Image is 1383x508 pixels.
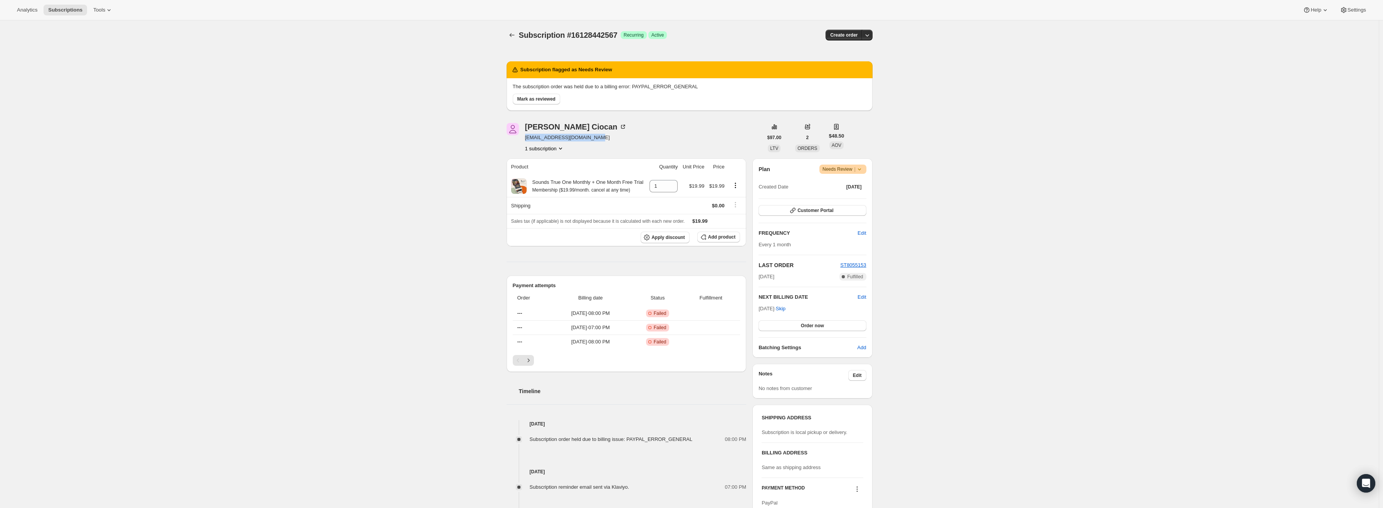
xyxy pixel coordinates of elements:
[641,232,690,243] button: Apply discount
[709,183,725,189] span: $19.99
[829,132,844,140] span: $48.50
[762,464,821,470] span: Same as shipping address
[729,200,742,209] button: Shipping actions
[89,5,117,15] button: Tools
[822,165,863,173] span: Needs Review
[762,414,863,422] h3: SHIPPING ADDRESS
[17,7,37,13] span: Analytics
[48,7,82,13] span: Subscriptions
[842,182,866,192] button: [DATE]
[530,436,693,442] span: Subscription order held due to billing issue: PAYPAL_ERROR_GENERAL
[797,207,833,214] span: Customer Portal
[853,372,862,378] span: Edit
[507,158,647,175] th: Product
[853,341,871,354] button: Add
[511,219,685,224] span: Sales tax (if applicable) is not displayed because it is calculated with each new order.
[520,66,612,74] h2: Subscription flagged as Needs Review
[832,143,841,148] span: AOV
[848,370,866,381] button: Edit
[527,178,644,194] div: Sounds True One Monthly + One Month Free Trial
[854,166,855,172] span: |
[759,229,858,237] h2: FREQUENCY
[689,183,705,189] span: $19.99
[530,484,629,490] span: Subscription reminder email sent via Klaviyo.
[763,132,786,143] button: $97.00
[712,203,725,209] span: $0.00
[776,305,785,313] span: Skip
[513,355,740,366] nav: Pagination
[762,500,777,506] span: PayPal
[517,339,522,345] span: ---
[651,32,664,38] span: Active
[1298,5,1333,15] button: Help
[840,262,866,268] a: ST8055153
[801,323,824,329] span: Order now
[725,483,747,491] span: 07:00 PM
[507,197,647,214] th: Shipping
[759,293,858,301] h2: NEXT BILLING DATE
[517,325,522,330] span: ---
[759,205,866,216] button: Customer Portal
[759,273,774,281] span: [DATE]
[686,294,736,302] span: Fulfillment
[654,339,666,345] span: Failed
[552,338,629,346] span: [DATE] · 08:00 PM
[552,310,629,317] span: [DATE] · 08:00 PM
[44,5,87,15] button: Subscriptions
[759,370,848,381] h3: Notes
[552,294,629,302] span: Billing date
[647,158,680,175] th: Quantity
[654,325,666,331] span: Failed
[525,123,627,131] div: [PERSON_NAME] Ciocan
[519,387,747,395] h2: Timeline
[651,234,685,241] span: Apply discount
[759,320,866,331] button: Order now
[513,289,550,306] th: Order
[759,385,812,391] span: No notes from customer
[525,134,627,141] span: [EMAIL_ADDRESS][DOMAIN_NAME]
[847,274,863,280] span: Fulfilled
[93,7,105,13] span: Tools
[853,227,871,239] button: Edit
[1311,7,1321,13] span: Help
[707,158,727,175] th: Price
[840,261,866,269] button: ST8055153
[806,135,809,141] span: 2
[517,96,556,102] span: Mark as reviewed
[517,310,522,316] span: ---
[519,31,618,39] span: Subscription #16128442567
[507,123,519,135] span: Alina-Aurora Ciocan
[762,485,805,495] h3: PAYMENT METHOD
[12,5,42,15] button: Analytics
[858,293,866,301] button: Edit
[759,306,785,311] span: [DATE] ·
[759,242,791,247] span: Every 1 month
[523,355,534,366] button: Next
[759,344,857,352] h6: Batching Settings
[1335,5,1371,15] button: Settings
[634,294,682,302] span: Status
[759,183,788,191] span: Created Date
[513,83,866,91] p: The subscription order was held due to a billing error: PAYPAL_ERROR_GENERAL
[1357,474,1375,493] div: Open Intercom Messenger
[826,30,862,40] button: Create order
[552,324,629,331] span: [DATE] · 07:00 PM
[1348,7,1366,13] span: Settings
[759,261,840,269] h2: LAST ORDER
[770,146,778,151] span: LTV
[830,32,858,38] span: Create order
[507,468,747,476] h4: [DATE]
[708,234,735,240] span: Add product
[771,303,790,315] button: Skip
[725,436,747,443] span: 08:00 PM
[767,135,782,141] span: $97.00
[762,449,863,457] h3: BILLING ADDRESS
[511,178,527,194] img: product img
[857,344,866,352] span: Add
[797,146,817,151] span: ORDERS
[858,229,866,237] span: Edit
[624,32,644,38] span: Recurring
[692,218,708,224] span: $19.99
